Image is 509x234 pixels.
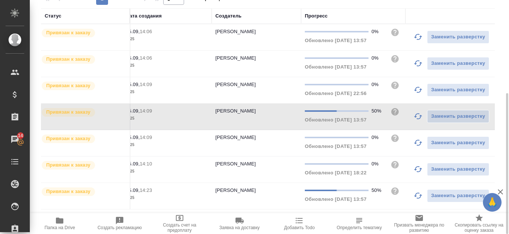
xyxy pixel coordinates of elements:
[372,54,385,62] div: 0%
[46,56,91,63] p: Привязан к заказу
[215,108,256,114] p: [PERSON_NAME]
[409,54,427,72] button: Обновить прогресс
[427,57,489,70] button: Заменить разверстку
[46,29,91,37] p: Привязан к заказу
[431,33,485,41] span: Заменить разверстку
[409,81,427,99] button: Обновить прогресс
[126,135,140,140] p: 25.09,
[372,28,385,35] div: 0%
[215,12,241,20] div: Создатель
[126,141,208,149] p: 2025
[372,187,385,194] div: 50%
[126,35,208,43] p: 2025
[126,88,208,96] p: 2025
[305,196,367,202] span: Обновлено [DATE] 13:57
[372,160,385,168] div: 0%
[389,213,449,234] button: Призвать менеджера по развитию
[431,165,485,174] span: Заменить разверстку
[305,143,367,149] span: Обновлено [DATE] 13:57
[431,112,485,121] span: Заменить разверстку
[140,55,152,61] p: 14:06
[126,115,208,122] p: 2025
[150,213,210,234] button: Создать счет на предоплату
[329,213,389,234] button: Определить тематику
[431,192,485,200] span: Заменить разверстку
[126,62,208,69] p: 2025
[453,222,505,233] span: Скопировать ссылку на оценку заказа
[44,225,75,230] span: Папка на Drive
[126,12,162,20] div: Дата создания
[409,160,427,178] button: Обновить прогресс
[140,82,152,87] p: 14:09
[409,187,427,205] button: Обновить прогресс
[486,195,499,210] span: 🙏
[140,108,152,114] p: 14:09
[140,187,152,193] p: 14:23
[140,135,152,140] p: 14:09
[46,161,91,169] p: Привязан к заказу
[2,130,28,149] a: 14
[90,213,150,234] button: Создать рекламацию
[126,55,140,61] p: 25.09,
[30,213,90,234] button: Папка на Drive
[427,31,489,44] button: Заменить разверстку
[215,55,256,61] p: [PERSON_NAME]
[372,81,385,88] div: 0%
[372,134,385,141] div: 0%
[219,225,259,230] span: Заявка на доставку
[126,161,140,167] p: 25.09,
[46,82,91,89] p: Привязан к заказу
[215,82,256,87] p: [PERSON_NAME]
[427,83,489,97] button: Заменить разверстку
[126,168,208,175] p: 2025
[427,110,489,123] button: Заменить разверстку
[215,161,256,167] p: [PERSON_NAME]
[305,170,367,175] span: Обновлено [DATE] 18:22
[394,222,445,233] span: Призвать менеджера по развитию
[431,139,485,147] span: Заменить разверстку
[427,163,489,176] button: Заменить разверстку
[427,189,489,202] button: Заменить разверстку
[305,117,367,123] span: Обновлено [DATE] 13:57
[126,108,140,114] p: 25.09,
[431,86,485,94] span: Заменить разверстку
[431,59,485,68] span: Заменить разверстку
[305,64,367,70] span: Обновлено [DATE] 13:57
[215,29,256,34] p: [PERSON_NAME]
[336,225,382,230] span: Определить тематику
[126,187,140,193] p: 25.09,
[409,107,427,125] button: Обновить прогресс
[126,82,140,87] p: 25.09,
[154,222,205,233] span: Создать счет на предоплату
[45,12,61,20] div: Статус
[46,188,91,195] p: Привязан к заказу
[209,213,269,234] button: Заявка на доставку
[284,225,314,230] span: Добавить Todo
[126,29,140,34] p: 25.09,
[483,193,502,212] button: 🙏
[215,135,256,140] p: [PERSON_NAME]
[427,136,489,149] button: Заменить разверстку
[372,107,385,115] div: 50%
[46,108,91,116] p: Привязан к заказу
[140,161,152,167] p: 14:10
[13,132,28,139] span: 14
[46,135,91,142] p: Привязан к заказу
[409,28,427,46] button: Обновить прогресс
[98,225,142,230] span: Создать рекламацию
[140,29,152,34] p: 14:06
[305,12,328,20] div: Прогресс
[449,213,509,234] button: Скопировать ссылку на оценку заказа
[215,187,256,193] p: [PERSON_NAME]
[126,194,208,202] p: 2025
[305,91,367,96] span: Обновлено [DATE] 22:56
[305,38,367,43] span: Обновлено [DATE] 13:57
[409,134,427,152] button: Обновить прогресс
[269,213,329,234] button: Добавить Todo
